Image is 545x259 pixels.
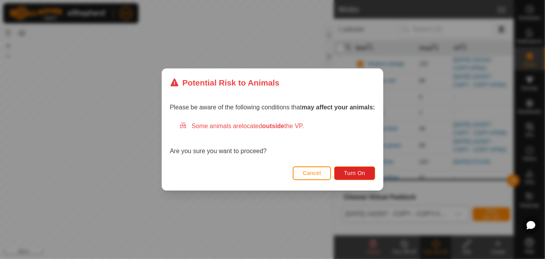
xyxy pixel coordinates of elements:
[302,104,375,111] strong: may affect your animals:
[293,166,331,180] button: Cancel
[170,121,375,156] div: Are you sure you want to proceed?
[303,170,321,176] span: Cancel
[262,123,285,129] strong: outside
[179,121,375,131] div: Some animals are
[242,123,304,129] span: located the VP.
[335,166,375,180] button: Turn On
[344,170,365,176] span: Turn On
[170,104,375,111] span: Please be aware of the following conditions that
[170,77,280,89] div: Potential Risk to Animals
